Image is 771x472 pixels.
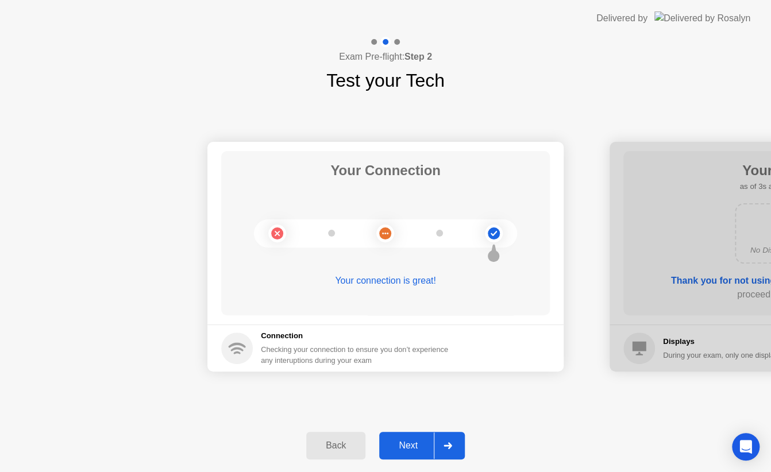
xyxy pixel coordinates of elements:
[221,274,550,288] div: Your connection is great!
[339,50,432,64] h4: Exam Pre-flight:
[306,432,365,459] button: Back
[379,432,465,459] button: Next
[383,440,434,451] div: Next
[732,433,760,461] div: Open Intercom Messenger
[326,67,445,94] h1: Test your Tech
[596,11,647,25] div: Delivered by
[261,344,455,366] div: Checking your connection to ensure you don’t experience any interuptions during your exam
[654,11,750,25] img: Delivered by Rosalyn
[261,330,455,342] h5: Connection
[330,160,441,181] h1: Your Connection
[310,440,362,451] div: Back
[404,52,432,61] b: Step 2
